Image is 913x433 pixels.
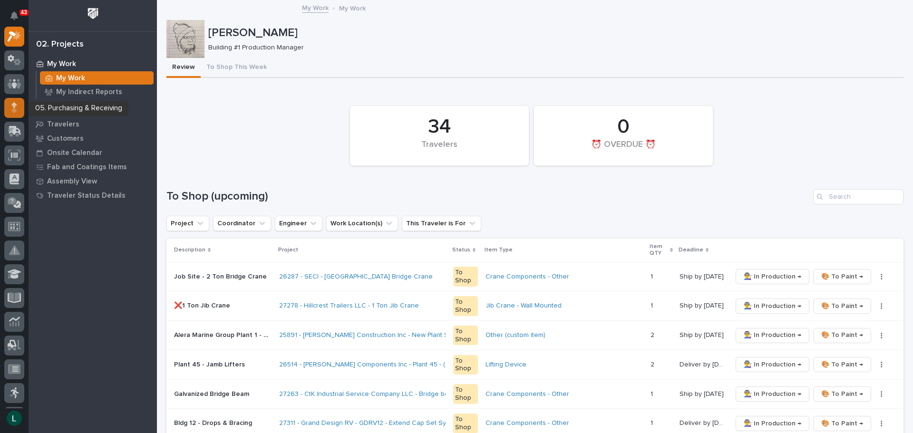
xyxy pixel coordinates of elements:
[452,245,470,255] p: Status
[47,60,76,68] p: My Work
[651,359,656,369] p: 2
[736,357,809,372] button: 👨‍🏭 In Production →
[486,390,569,398] a: Crane Components - Other
[29,131,157,145] a: Customers
[550,115,697,139] div: 0
[813,269,871,284] button: 🎨 To Paint →
[366,140,513,160] div: Travelers
[29,57,157,71] a: My Work
[680,271,726,281] p: Ship by [DATE]
[813,298,871,314] button: 🎨 To Paint →
[29,103,157,117] a: Projects
[680,359,727,369] p: Deliver by 10/17/25
[813,386,871,402] button: 🎨 To Paint →
[208,26,900,40] p: [PERSON_NAME]
[56,74,85,83] p: My Work
[453,267,478,287] div: To Shop
[29,174,157,188] a: Assembly View
[29,117,157,131] a: Travelers
[302,2,329,13] a: My Work
[12,11,24,27] div: Notifications43
[47,106,75,115] p: Projects
[36,39,84,50] div: 02. Projects
[736,416,809,431] button: 👨‍🏭 In Production →
[339,2,366,13] p: My Work
[813,357,871,372] button: 🎨 To Paint →
[4,408,24,428] button: users-avatar
[821,329,863,341] span: 🎨 To Paint →
[651,271,655,281] p: 1
[486,361,526,369] a: Lifting Device
[174,300,232,310] p: ❌1 Ton Jib Crane
[29,188,157,202] a: Traveler Status Details
[279,361,573,369] a: 26514 - [PERSON_NAME] Components Inc - Plant 45 - (2) Hyperlite ¼ ton bridge cranes; 24’ x 60’
[37,71,157,85] a: My Work
[166,58,201,78] button: Review
[486,273,569,281] a: Crane Components - Other
[279,302,419,310] a: 27278 - Hillcrest Trailers LLC - 1 Ton Jib Crane
[744,359,801,370] span: 👨‍🏭 In Production →
[680,300,726,310] p: Ship by [DATE]
[279,331,524,339] a: 25891 - [PERSON_NAME] Construction Inc - New Plant Setup - Mezzanine Project
[821,300,863,312] span: 🎨 To Paint →
[47,135,84,143] p: Customers
[174,359,247,369] p: Plant 45 - Jamb Lifters
[47,192,126,200] p: Traveler Status Details
[402,216,481,231] button: This Traveler is For
[47,163,127,172] p: Fab and Coatings Items
[278,245,298,255] p: Project
[680,329,726,339] p: Ship by [DATE]
[279,390,508,398] a: 27263 - CtK Industrial Service Company LLC - Bridge beam only, galvanized
[651,388,655,398] p: 1
[453,326,478,346] div: To Shop
[166,262,903,291] tr: Job Site - 2 Ton Bridge CraneJob Site - 2 Ton Bridge Crane 26287 - SECI - [GEOGRAPHIC_DATA] Bridg...
[680,388,726,398] p: Ship by [DATE]
[326,216,398,231] button: Work Location(s)
[279,419,485,427] a: 27311 - Grand Design RV - GDRV12 - Extend Cap Set System 10 Feet
[174,245,205,255] p: Description
[486,302,562,310] a: Jib Crane - Wall Mounted
[37,85,157,98] a: My Indirect Reports
[813,328,871,343] button: 🎨 To Paint →
[744,300,801,312] span: 👨‍🏭 In Production →
[166,216,209,231] button: Project
[486,419,569,427] a: Crane Components - Other
[47,120,79,129] p: Travelers
[821,388,863,400] span: 🎨 To Paint →
[485,245,513,255] p: Item Type
[56,88,122,96] p: My Indirect Reports
[736,328,809,343] button: 👨‍🏭 In Production →
[84,5,102,22] img: Workspace Logo
[651,300,655,310] p: 1
[453,296,478,316] div: To Shop
[736,386,809,402] button: 👨‍🏭 In Production →
[813,416,871,431] button: 🎨 To Paint →
[174,417,254,427] p: Bldg 12 - Drops & Bracing
[208,44,896,52] p: Building #1 Production Manager
[47,149,102,157] p: Onsite Calendar
[813,189,903,204] input: Search
[736,269,809,284] button: 👨‍🏭 In Production →
[213,216,271,231] button: Coordinator
[680,417,727,427] p: Deliver by 10/17/25
[166,350,903,379] tr: Plant 45 - Jamb LiftersPlant 45 - Jamb Lifters 26514 - [PERSON_NAME] Components Inc - Plant 45 - ...
[174,388,251,398] p: Galvanized Bridge Beam
[279,273,433,281] a: 26287 - SECI - [GEOGRAPHIC_DATA] Bridge Crane
[821,418,863,429] span: 🎨 To Paint →
[486,331,545,339] a: Other (custom item)
[650,241,668,259] p: Item QTY
[744,329,801,341] span: 👨‍🏭 In Production →
[679,245,703,255] p: Deadline
[166,190,809,203] h1: To Shop (upcoming)
[821,359,863,370] span: 🎨 To Paint →
[651,329,656,339] p: 2
[366,115,513,139] div: 34
[744,388,801,400] span: 👨‍🏭 In Production →
[651,417,655,427] p: 1
[21,9,27,16] p: 43
[736,298,809,314] button: 👨‍🏭 In Production →
[744,418,801,429] span: 👨‍🏭 In Production →
[166,291,903,321] tr: ❌1 Ton Jib Crane❌1 Ton Jib Crane 27278 - Hillcrest Trailers LLC - 1 Ton Jib Crane To ShopJib Cran...
[174,329,273,339] p: Alera Marine Group Plant 1 - Crosswalks
[29,160,157,174] a: Fab and Coatings Items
